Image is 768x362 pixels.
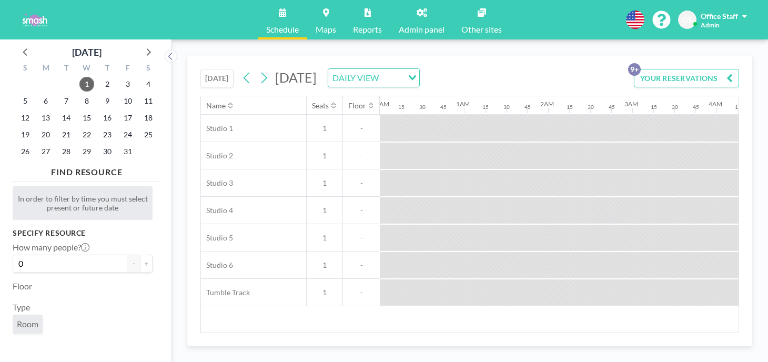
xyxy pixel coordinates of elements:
[372,100,389,108] div: 12AM
[275,69,317,85] span: [DATE]
[15,62,36,76] div: S
[38,110,53,125] span: Monday, October 13, 2025
[709,100,722,108] div: 4AM
[482,104,489,110] div: 15
[628,63,641,76] p: 9+
[36,62,56,76] div: M
[38,127,53,142] span: Monday, October 20, 2025
[343,151,380,160] span: -
[735,104,741,110] div: 15
[343,206,380,215] span: -
[343,178,380,188] span: -
[399,25,444,34] span: Admin panel
[201,260,233,270] span: Studio 6
[120,127,135,142] span: Friday, October 24, 2025
[624,100,638,108] div: 3AM
[120,94,135,108] span: Friday, October 10, 2025
[141,127,156,142] span: Saturday, October 25, 2025
[127,255,140,273] button: -
[13,163,161,177] h4: FIND RESOURCE
[100,127,115,142] span: Thursday, October 23, 2025
[120,110,135,125] span: Friday, October 17, 2025
[56,62,77,76] div: T
[201,178,233,188] span: Studio 3
[17,9,52,31] img: organization-logo
[59,110,74,125] span: Tuesday, October 14, 2025
[701,21,720,29] span: Admin
[38,94,53,108] span: Monday, October 6, 2025
[343,233,380,243] span: -
[201,124,233,133] span: Studio 1
[307,124,342,133] span: 1
[419,104,426,110] div: 30
[200,69,234,87] button: [DATE]
[13,302,30,313] label: Type
[120,77,135,92] span: Friday, October 3, 2025
[348,101,366,110] div: Floor
[682,15,692,25] span: OS
[79,94,94,108] span: Wednesday, October 8, 2025
[140,255,153,273] button: +
[307,260,342,270] span: 1
[117,62,138,76] div: F
[206,101,226,110] div: Name
[307,206,342,215] span: 1
[79,144,94,159] span: Wednesday, October 29, 2025
[18,127,33,142] span: Sunday, October 19, 2025
[307,288,342,297] span: 1
[316,25,336,34] span: Maps
[672,104,678,110] div: 30
[343,124,380,133] span: -
[343,288,380,297] span: -
[141,110,156,125] span: Saturday, October 18, 2025
[343,260,380,270] span: -
[398,104,405,110] div: 15
[440,104,447,110] div: 45
[382,71,402,85] input: Search for option
[13,281,32,291] label: Floor
[634,69,739,87] button: YOUR RESERVATIONS9+
[13,186,153,220] div: In order to filter by time you must select present or future date
[59,94,74,108] span: Tuesday, October 7, 2025
[701,12,738,21] span: Office Staff
[100,110,115,125] span: Thursday, October 16, 2025
[307,233,342,243] span: 1
[353,25,382,34] span: Reports
[461,25,502,34] span: Other sites
[138,62,158,76] div: S
[18,110,33,125] span: Sunday, October 12, 2025
[588,104,594,110] div: 30
[77,62,97,76] div: W
[72,45,102,59] div: [DATE]
[120,144,135,159] span: Friday, October 31, 2025
[609,104,615,110] div: 45
[201,206,233,215] span: Studio 4
[693,104,699,110] div: 45
[312,101,329,110] div: Seats
[328,69,419,87] div: Search for option
[201,151,233,160] span: Studio 2
[307,178,342,188] span: 1
[79,127,94,142] span: Wednesday, October 22, 2025
[540,100,554,108] div: 2AM
[524,104,531,110] div: 45
[79,77,94,92] span: Wednesday, October 1, 2025
[141,77,156,92] span: Saturday, October 4, 2025
[59,144,74,159] span: Tuesday, October 28, 2025
[330,71,381,85] span: DAILY VIEW
[13,242,89,253] label: How many people?
[18,94,33,108] span: Sunday, October 5, 2025
[567,104,573,110] div: 15
[18,144,33,159] span: Sunday, October 26, 2025
[307,151,342,160] span: 1
[141,94,156,108] span: Saturday, October 11, 2025
[100,144,115,159] span: Thursday, October 30, 2025
[503,104,510,110] div: 30
[201,233,233,243] span: Studio 5
[79,110,94,125] span: Wednesday, October 15, 2025
[38,144,53,159] span: Monday, October 27, 2025
[201,288,250,297] span: Tumble Track
[266,25,299,34] span: Schedule
[100,77,115,92] span: Thursday, October 2, 2025
[13,228,153,238] h3: Specify resource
